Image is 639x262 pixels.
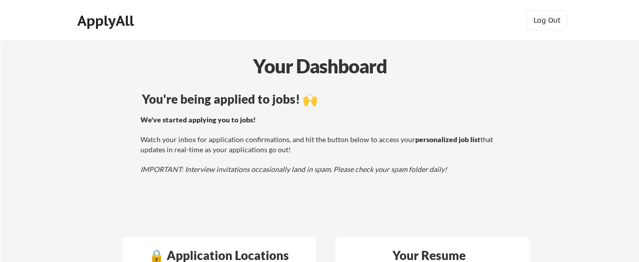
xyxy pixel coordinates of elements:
[77,12,137,29] div: ApplyAll
[379,249,479,261] div: Your Resume
[142,93,506,105] div: You're being applied to jobs! 🙌
[527,10,567,30] button: Log Out
[140,165,447,173] em: IMPORTANT: Interview invitations occasionally land in spam. Please check your spam folder daily!
[140,115,256,124] strong: We've started applying you to jobs!
[140,115,505,174] div: Watch your inbox for application confirmations, and hit the button below to access your that upda...
[125,249,313,261] div: 🔒 Application Locations
[415,135,480,144] strong: personalized job list
[1,52,639,80] div: Your Dashboard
